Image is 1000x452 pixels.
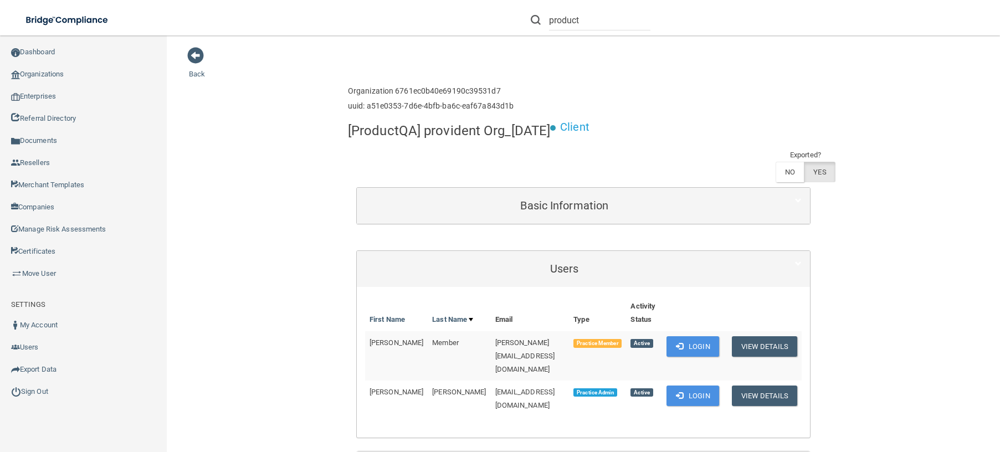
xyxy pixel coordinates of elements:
[732,386,797,406] button: View Details
[495,388,555,409] span: [EMAIL_ADDRESS][DOMAIN_NAME]
[365,256,802,281] a: Users
[11,158,20,167] img: ic_reseller.de258add.png
[11,268,22,279] img: briefcase.64adab9b.png
[11,321,20,330] img: ic_user_dark.df1a06c3.png
[11,48,20,57] img: ic_dashboard_dark.d01f4a41.png
[776,162,804,182] label: NO
[776,148,835,162] td: Exported?
[365,199,764,212] h5: Basic Information
[189,56,205,78] a: Back
[432,338,459,347] span: Member
[666,386,719,406] button: Login
[630,339,653,348] span: Active
[365,193,802,218] a: Basic Information
[560,117,589,137] p: Client
[348,102,514,110] h6: uuid: a51e0353-7d6e-4bfb-ba6c-eaf67a843d1b
[370,313,405,326] a: First Name
[11,137,20,146] img: icon-documents.8dae5593.png
[945,376,987,418] iframe: Drift Widget Chat Controller
[11,298,45,311] label: SETTINGS
[666,336,719,357] button: Login
[531,15,541,25] img: ic-search.3b580494.png
[348,87,514,95] h6: Organization 6761ec0b40e69190c39531d7
[491,295,570,331] th: Email
[569,295,626,331] th: Type
[804,162,835,182] label: YES
[370,388,423,396] span: [PERSON_NAME]
[630,388,653,397] span: Active
[11,365,20,374] img: icon-export.b9366987.png
[549,10,650,30] input: Search
[432,388,486,396] span: [PERSON_NAME]
[11,387,21,397] img: ic_power_dark.7ecde6b1.png
[17,9,119,32] img: bridge_compliance_login_screen.278c3ca4.svg
[573,339,622,348] span: Practice Member
[432,313,473,326] a: Last Name
[573,388,617,397] span: Practice Admin
[365,263,764,275] h5: Users
[732,336,797,357] button: View Details
[11,343,20,352] img: icon-users.e205127d.png
[626,295,662,331] th: Activity Status
[11,70,20,79] img: organization-icon.f8decf85.png
[348,124,550,138] h4: [ProductQA] provident Org_[DATE]
[370,338,423,347] span: [PERSON_NAME]
[11,93,20,101] img: enterprise.0d942306.png
[495,338,555,373] span: [PERSON_NAME][EMAIL_ADDRESS][DOMAIN_NAME]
